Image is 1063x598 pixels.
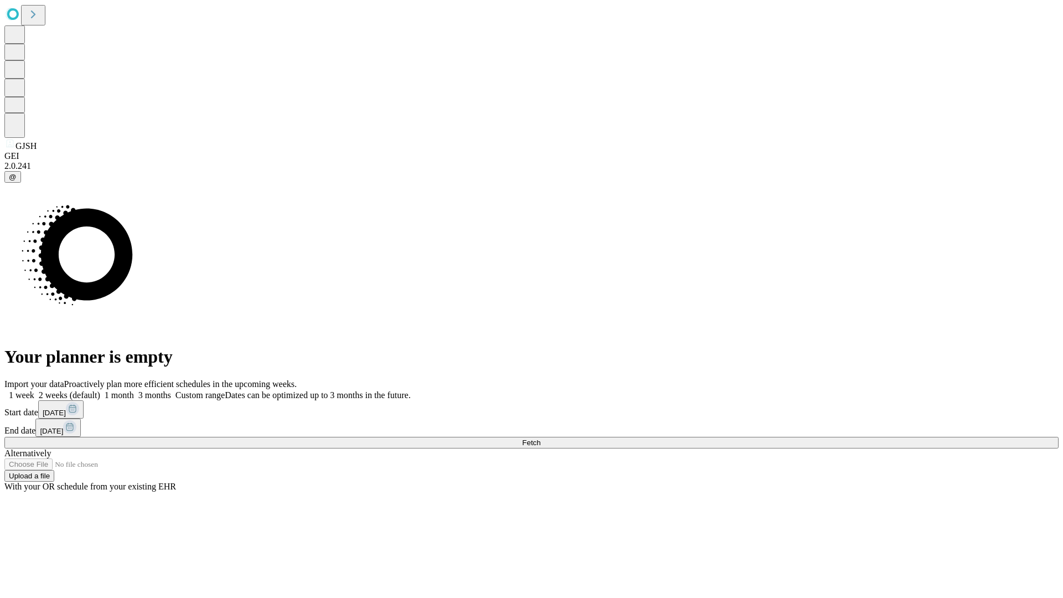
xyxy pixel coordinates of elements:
span: 1 month [105,390,134,400]
span: Fetch [522,439,540,447]
span: 1 week [9,390,34,400]
div: End date [4,419,1059,437]
div: GEI [4,151,1059,161]
span: GJSH [16,141,37,151]
button: Fetch [4,437,1059,448]
span: Import your data [4,379,64,389]
span: [DATE] [40,427,63,435]
button: [DATE] [35,419,81,437]
button: [DATE] [38,400,84,419]
div: Start date [4,400,1059,419]
span: 3 months [138,390,171,400]
span: @ [9,173,17,181]
span: [DATE] [43,409,66,417]
span: Proactively plan more efficient schedules in the upcoming weeks. [64,379,297,389]
div: 2.0.241 [4,161,1059,171]
h1: Your planner is empty [4,347,1059,367]
span: Custom range [176,390,225,400]
span: Dates can be optimized up to 3 months in the future. [225,390,410,400]
button: @ [4,171,21,183]
button: Upload a file [4,470,54,482]
span: With your OR schedule from your existing EHR [4,482,176,491]
span: Alternatively [4,448,51,458]
span: 2 weeks (default) [39,390,100,400]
